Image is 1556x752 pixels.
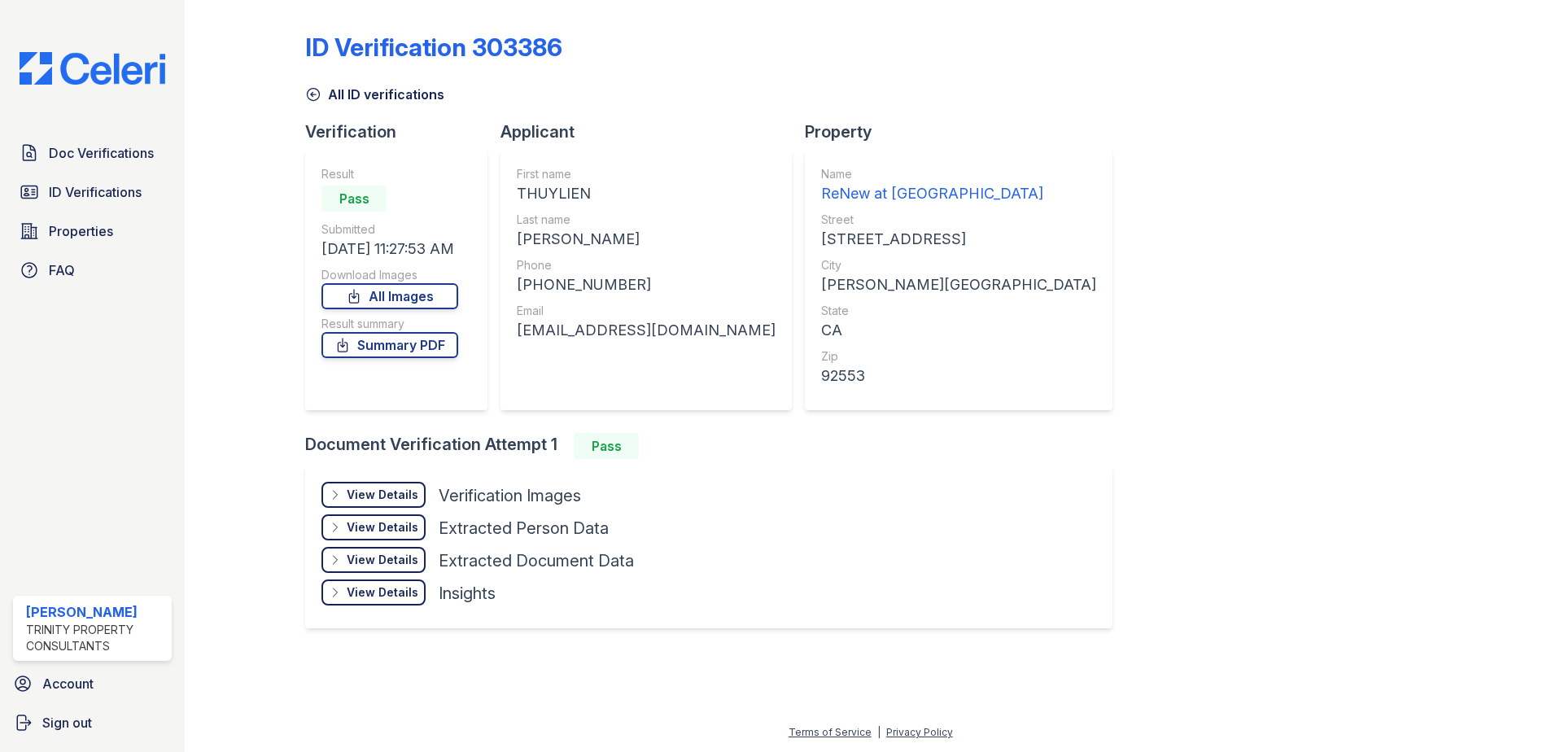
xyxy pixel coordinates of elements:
[877,726,881,738] div: |
[13,215,172,247] a: Properties
[821,273,1096,296] div: [PERSON_NAME][GEOGRAPHIC_DATA]
[321,316,458,332] div: Result summary
[13,137,172,169] a: Doc Verifications
[321,238,458,260] div: [DATE] 11:27:53 AM
[321,166,458,182] div: Result
[517,273,776,296] div: [PHONE_NUMBER]
[517,212,776,228] div: Last name
[517,303,776,319] div: Email
[439,517,609,540] div: Extracted Person Data
[439,582,496,605] div: Insights
[821,166,1096,182] div: Name
[305,120,500,143] div: Verification
[821,166,1096,205] a: Name ReNew at [GEOGRAPHIC_DATA]
[347,487,418,503] div: View Details
[7,52,178,85] img: CE_Logo_Blue-a8612792a0a2168367f1c8372b55b34899dd931a85d93a1a3d3e32e68fde9ad4.png
[321,283,458,309] a: All Images
[321,267,458,283] div: Download Images
[789,726,872,738] a: Terms of Service
[821,319,1096,342] div: CA
[517,257,776,273] div: Phone
[321,186,387,212] div: Pass
[347,584,418,601] div: View Details
[7,667,178,700] a: Account
[821,228,1096,251] div: [STREET_ADDRESS]
[500,120,805,143] div: Applicant
[574,433,639,459] div: Pass
[49,182,142,202] span: ID Verifications
[49,143,154,163] span: Doc Verifications
[821,212,1096,228] div: Street
[347,552,418,568] div: View Details
[439,484,581,507] div: Verification Images
[517,319,776,342] div: [EMAIL_ADDRESS][DOMAIN_NAME]
[321,221,458,238] div: Submitted
[321,332,458,358] a: Summary PDF
[821,303,1096,319] div: State
[305,33,562,62] div: ID Verification 303386
[49,221,113,241] span: Properties
[517,166,776,182] div: First name
[821,182,1096,205] div: ReNew at [GEOGRAPHIC_DATA]
[26,622,165,654] div: Trinity Property Consultants
[42,674,94,693] span: Account
[347,519,418,536] div: View Details
[49,260,75,280] span: FAQ
[517,228,776,251] div: [PERSON_NAME]
[305,85,444,104] a: All ID verifications
[821,348,1096,365] div: Zip
[26,602,165,622] div: [PERSON_NAME]
[821,365,1096,387] div: 92553
[7,706,178,739] a: Sign out
[805,120,1125,143] div: Property
[517,182,776,205] div: THUYLIEN
[305,433,1125,459] div: Document Verification Attempt 1
[821,257,1096,273] div: City
[13,254,172,286] a: FAQ
[13,176,172,208] a: ID Verifications
[886,726,953,738] a: Privacy Policy
[439,549,634,572] div: Extracted Document Data
[42,713,92,732] span: Sign out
